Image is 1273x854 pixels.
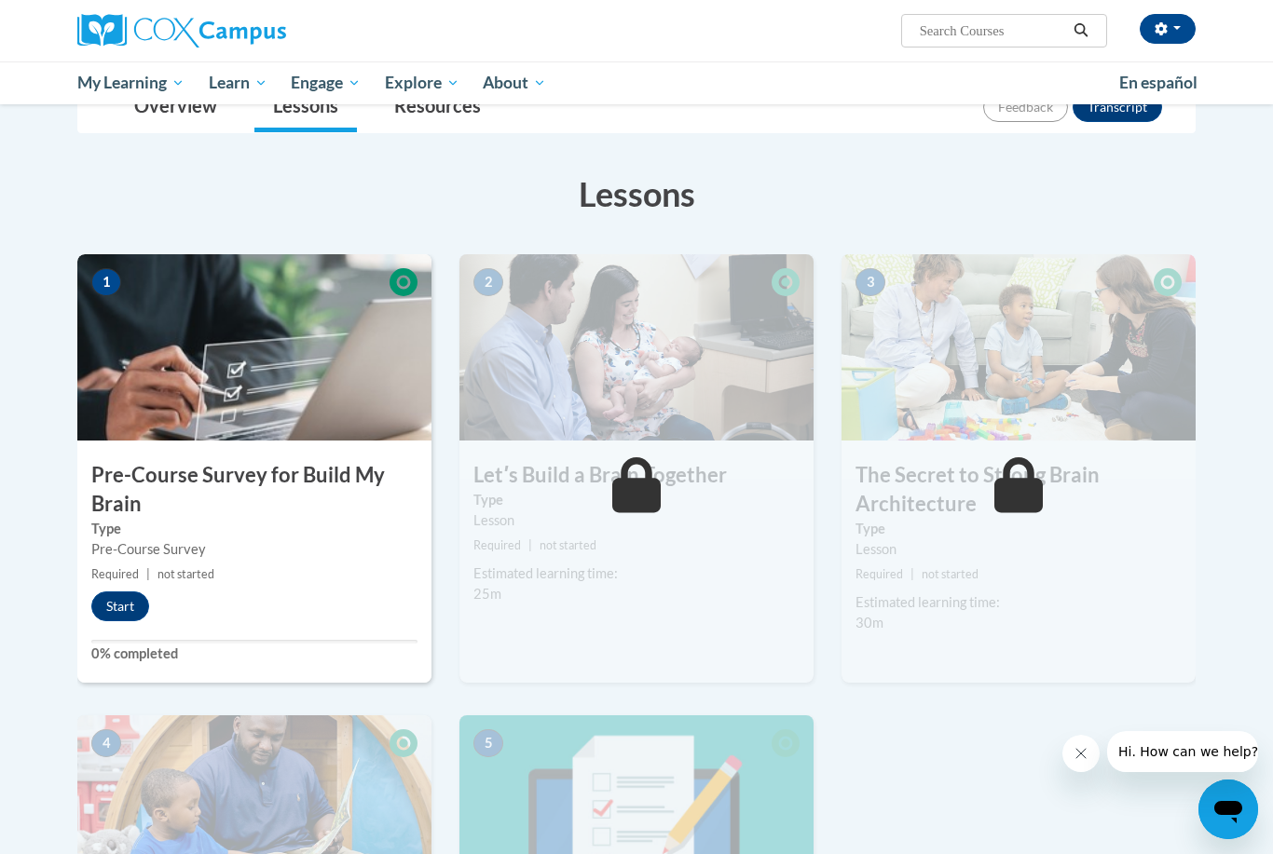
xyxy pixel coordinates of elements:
button: Start [91,591,149,621]
span: not started [922,567,979,581]
div: Estimated learning time: [856,592,1182,613]
div: Pre-Course Survey [91,539,417,560]
a: Cox Campus [77,14,431,47]
span: Required [856,567,903,581]
span: | [146,567,150,581]
h3: The Secret to Strong Brain Architecture [842,461,1196,519]
span: 5 [473,729,503,757]
span: | [910,567,914,581]
a: Resources [376,83,500,132]
input: Search Courses [918,20,1067,42]
label: Type [473,490,800,510]
span: My Learning [77,72,185,94]
label: 0% completed [91,644,417,664]
span: 2 [473,268,503,296]
iframe: Message from company [1107,731,1258,772]
img: Course Image [459,254,814,441]
a: En español [1107,63,1210,102]
a: Overview [116,83,236,132]
span: 30m [856,615,883,630]
h3: Lessons [77,170,1196,217]
h3: Letʹs Build a Brain Together [459,461,814,490]
div: Lesson [856,539,1182,560]
span: 3 [856,268,885,296]
span: 4 [91,729,121,757]
button: Account Settings [1140,14,1196,44]
span: En español [1119,73,1198,92]
span: 1 [91,268,121,296]
iframe: Close message [1062,735,1100,772]
label: Type [91,519,417,539]
img: Cox Campus [77,14,286,47]
a: My Learning [65,61,197,104]
span: Required [91,567,139,581]
span: Engage [291,72,361,94]
a: Learn [197,61,280,104]
span: not started [540,538,596,552]
a: Engage [279,61,373,104]
span: About [483,72,546,94]
label: Type [856,519,1182,539]
a: About [472,61,559,104]
span: 25m [473,586,501,602]
button: Feedback [983,92,1068,122]
img: Course Image [842,254,1196,441]
span: Learn [209,72,267,94]
span: Explore [385,72,459,94]
iframe: Button to launch messaging window [1198,779,1258,839]
a: Explore [373,61,472,104]
button: Search [1067,20,1095,42]
span: | [528,538,532,552]
div: Estimated learning time: [473,563,800,584]
span: not started [157,567,214,581]
h3: Pre-Course Survey for Build My Brain [77,461,431,519]
div: Main menu [49,61,1224,104]
button: Transcript [1073,92,1162,122]
img: Course Image [77,254,431,441]
div: Lesson [473,510,800,531]
span: Required [473,538,521,552]
a: Lessons [254,83,357,132]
